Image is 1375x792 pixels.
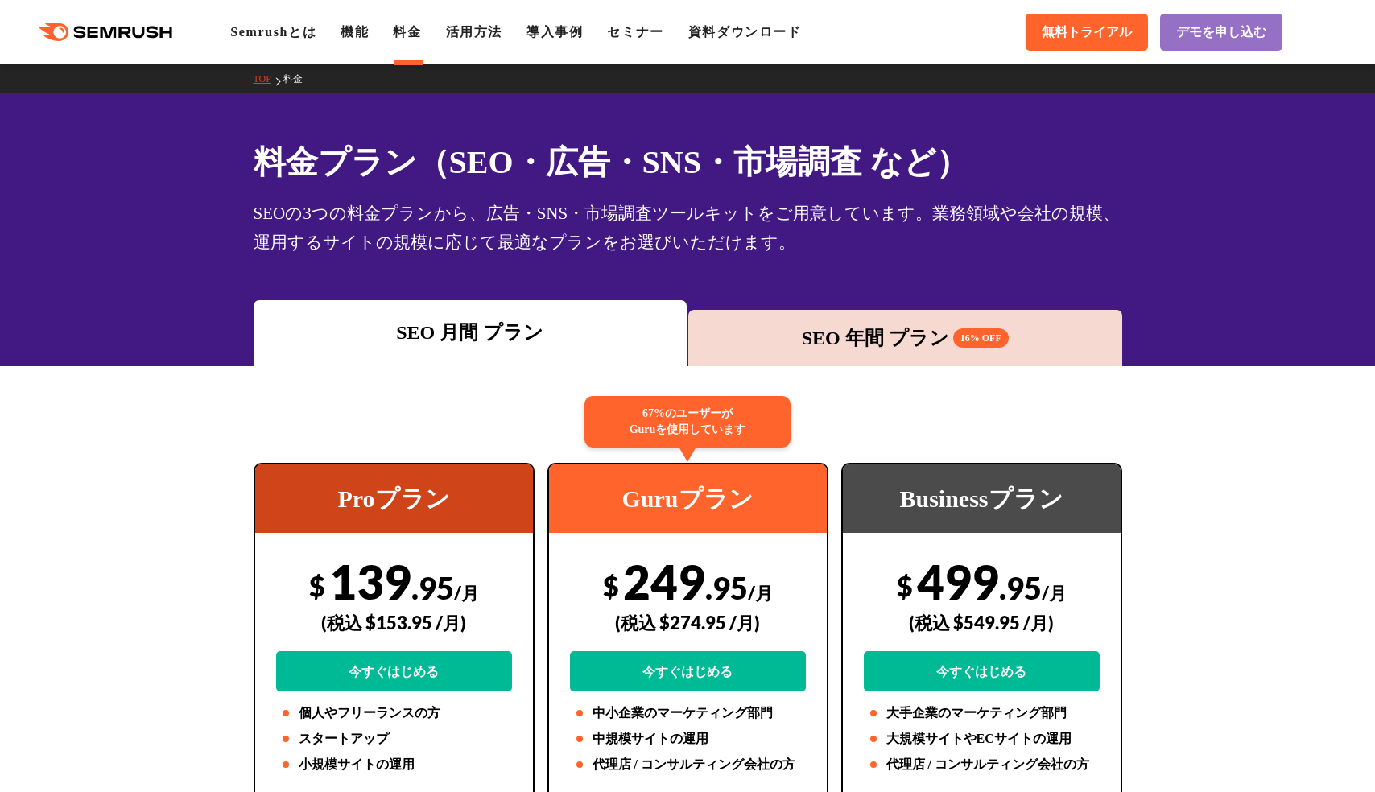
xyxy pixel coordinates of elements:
[864,703,1100,723] li: 大手企業のマーケティング部門
[276,553,512,691] div: 139
[526,25,583,39] a: 導入事例
[276,594,512,651] div: (税込 $153.95 /月)
[276,703,512,723] li: 個人やフリーランスの方
[1176,24,1266,41] span: デモを申し込む
[1042,24,1132,41] span: 無料トライアル
[549,464,827,533] div: Guruプラン
[864,594,1100,651] div: (税込 $549.95 /月)
[607,25,663,39] a: セミナー
[999,569,1042,606] span: .95
[283,73,315,85] a: 料金
[276,755,512,774] li: 小規模サイトの運用
[570,594,806,651] div: (税込 $274.95 /月)
[411,569,454,606] span: .95
[897,569,913,602] span: $
[584,396,791,448] div: 67%のユーザーが Guruを使用しています
[864,755,1100,774] li: 代理店 / コンサルティング会社の方
[262,318,679,347] div: SEO 月間 プラン
[276,651,512,691] a: 今すぐはじめる
[570,651,806,691] a: 今すぐはじめる
[1160,14,1282,51] a: デモを申し込む
[696,324,1114,353] div: SEO 年間 プラン
[570,553,806,691] div: 249
[254,199,1122,257] div: SEOの3つの料金プランから、広告・SNS・市場調査ツールキットをご用意しています。業務領域や会社の規模、運用するサイトの規模に応じて最適なプランをお選びいただけます。
[254,73,283,85] a: TOP
[446,25,502,39] a: 活用方法
[864,651,1100,691] a: 今すぐはじめる
[953,328,1009,348] span: 16% OFF
[864,553,1100,691] div: 499
[1042,582,1067,604] span: /月
[341,25,369,39] a: 機能
[570,703,806,723] li: 中小企業のマーケティング部門
[255,464,533,533] div: Proプラン
[1026,14,1148,51] a: 無料トライアル
[843,464,1121,533] div: Businessプラン
[454,582,479,604] span: /月
[393,25,421,39] a: 料金
[688,25,802,39] a: 資料ダウンロード
[748,582,773,604] span: /月
[276,729,512,749] li: スタートアップ
[254,138,1122,186] h1: 料金プラン（SEO・広告・SNS・市場調査 など）
[309,569,325,602] span: $
[603,569,619,602] span: $
[230,25,316,39] a: Semrushとは
[570,729,806,749] li: 中規模サイトの運用
[705,569,748,606] span: .95
[570,755,806,774] li: 代理店 / コンサルティング会社の方
[864,729,1100,749] li: 大規模サイトやECサイトの運用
